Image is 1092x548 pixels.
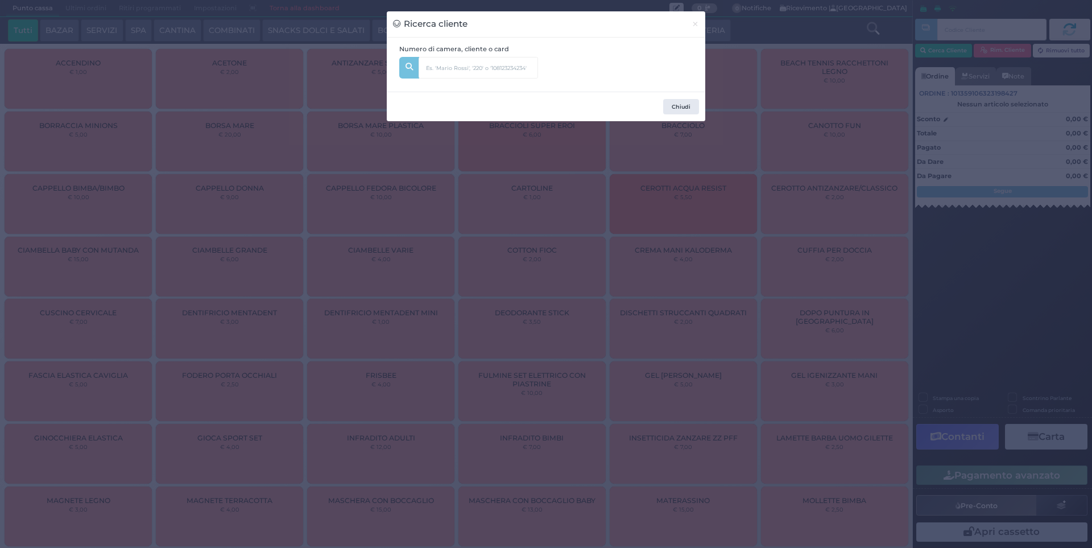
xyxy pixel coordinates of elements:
[685,11,705,37] button: Chiudi
[419,57,538,79] input: Es. 'Mario Rossi', '220' o '108123234234'
[692,18,699,30] span: ×
[393,18,468,31] h3: Ricerca cliente
[399,44,509,54] label: Numero di camera, cliente o card
[663,99,699,115] button: Chiudi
